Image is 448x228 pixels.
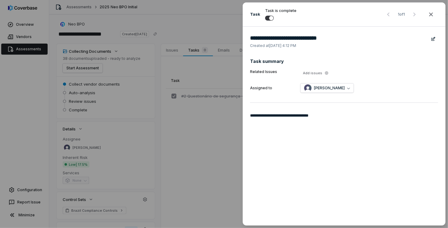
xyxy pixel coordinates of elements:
[398,12,405,17] span: 1 of 1
[250,69,293,74] label: Related Issues
[304,84,312,92] img: Felipe Bertho avatar
[250,43,428,48] span: Created at [DATE] 4:12 PM
[265,8,297,13] span: Task is complete
[250,11,260,17] span: Task
[250,86,293,91] label: Assigned to
[314,86,345,91] span: [PERSON_NAME]
[250,58,438,64] span: Task summary
[301,69,331,77] button: Add issues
